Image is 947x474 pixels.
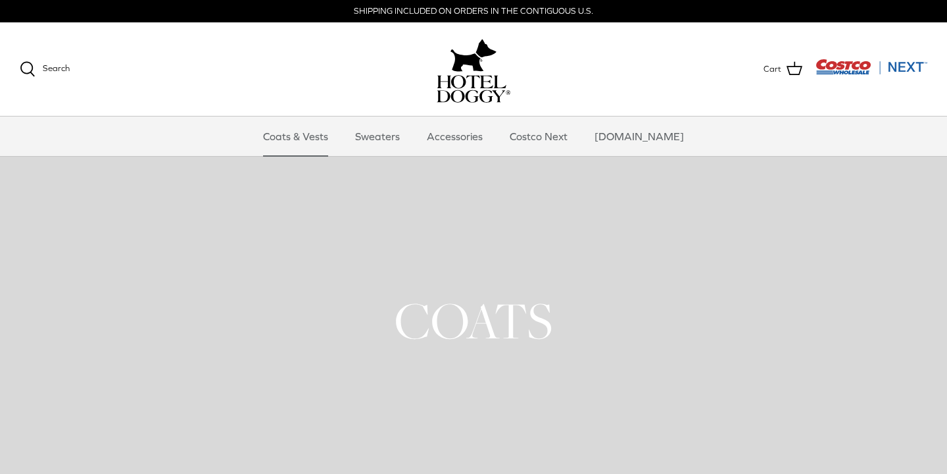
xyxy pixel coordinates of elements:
a: [DOMAIN_NAME] [583,117,696,156]
a: Accessories [415,117,495,156]
a: Visit Costco Next [815,67,927,77]
img: hoteldoggycom [437,75,510,103]
a: hoteldoggy.com hoteldoggycom [437,36,510,103]
img: Costco Next [815,59,927,75]
span: Search [43,63,70,73]
img: hoteldoggy.com [450,36,497,75]
span: Cart [764,63,781,76]
a: Sweaters [343,117,412,156]
a: Costco Next [498,117,579,156]
h1: COATS [20,288,927,353]
a: Search [20,61,70,77]
a: Cart [764,61,802,78]
a: Coats & Vests [251,117,340,156]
